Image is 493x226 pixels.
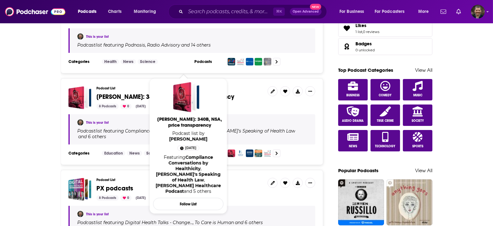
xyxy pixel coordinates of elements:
[403,130,432,151] a: Sports
[338,130,368,151] a: News
[418,7,429,16] span: More
[154,116,225,131] a: [PERSON_NAME]: 340B, NSA, price transparency
[133,104,148,109] div: [DATE]
[68,151,97,156] h3: Categories
[235,220,263,225] p: and 6 others
[133,195,148,201] div: [DATE]
[414,7,437,17] button: open menu
[153,131,224,142] span: Podcast list by
[290,8,322,15] button: Open AdvancedNew
[156,155,221,194] div: Featuring and 5 others
[204,177,205,183] span: ,
[104,7,125,17] a: Charts
[379,93,392,97] span: Comedy
[293,10,319,13] span: Open Advanced
[413,93,422,97] span: Music
[68,178,91,201] a: PX podcasts
[338,167,378,173] a: Popular Podcasts
[415,167,432,173] a: View All
[138,59,158,64] a: Science
[177,146,199,151] a: 10 days ago
[338,105,368,126] a: Audio Drama
[342,119,364,123] span: Audio Drama
[144,151,164,156] a: Science
[412,144,423,148] span: Sports
[127,151,142,156] a: News
[77,33,84,40] a: Vince Galloro
[78,7,96,16] span: Podcasts
[156,183,221,194] a: Becker’s Healthcare Podcast
[273,8,285,16] span: ⌘ K
[255,150,262,157] img: The Business of Healthcare Podcast
[340,24,353,33] a: Likes
[195,220,234,225] h4: To Care is Human
[335,7,372,17] button: open menu
[96,86,263,90] h3: Podcast List
[77,42,308,48] div: Podcast list featuring
[145,42,146,48] span: ,
[78,134,106,139] p: and 6 others
[186,7,273,17] input: Search podcasts, credits, & more...
[86,35,109,39] a: This is your list
[338,20,432,37] span: Likes
[146,42,180,48] a: Radio Advisory
[228,150,235,157] img: Compliance Conversations by Healthicity
[338,38,432,55] span: Badges
[169,155,213,172] a: Compliance Conversations by Healthicity
[77,119,84,126] img: Vince Galloro
[173,82,203,112] a: Jeff Davis: 340B, NSA, price transparency
[371,105,400,126] a: True Crime
[96,195,119,201] div: 8 Podcasts
[355,48,375,52] a: 0 unlocked
[264,150,271,157] img: Radio Advisory
[124,42,145,48] a: Podnosis
[471,5,485,19] button: Show profile menu
[77,211,84,217] img: Vince Galloro
[412,119,424,123] span: Society
[96,185,133,192] a: PX podcasts
[125,220,193,225] h4: Digital Health Talks - Change…
[185,145,196,151] span: [DATE]
[403,105,432,126] a: Society
[371,79,400,100] a: Comedy
[305,178,315,188] button: Show More Button
[349,144,357,148] span: News
[338,179,384,225] img: The Ryen Russillo Podcast
[246,150,253,157] img: Becker’s Healthcare Podcast
[68,86,91,109] a: Jeff Davis: 340B, NSA, price transparency
[387,179,432,225] img: anything goes with emma chamberlain
[129,7,164,17] button: open menu
[310,4,321,10] span: New
[96,104,119,109] div: 8 Podcasts
[181,42,211,48] p: and 14 others
[471,5,485,19] img: User Profile
[147,42,180,48] h4: Radio Advisory
[264,58,271,65] img: CareTalk: Healthcare. Unfiltered.
[77,128,308,139] div: Podcast list featuring
[5,6,65,18] img: Podchaser - Follow, Share and Rate Podcasts
[68,59,97,64] h3: Categories
[355,41,372,47] span: Badges
[193,220,194,225] span: ,
[338,79,368,100] a: Business
[340,42,353,51] a: Badges
[124,220,193,225] a: Digital Health Talks - Change…
[338,67,393,73] a: Top Podcast Categories
[77,220,308,225] div: Podcast list featuring
[169,136,208,142] a: Vince Galloro
[125,42,145,48] h4: Podnosis
[355,23,379,28] a: Likes
[124,128,199,133] a: Compliance Conversations by H…
[125,128,199,133] h4: Compliance Conversations by H…
[102,59,119,64] a: Health
[228,58,235,65] img: Podnosis
[96,184,133,192] span: PX podcasts
[134,7,156,16] span: Monitoring
[454,6,463,17] a: Show notifications dropdown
